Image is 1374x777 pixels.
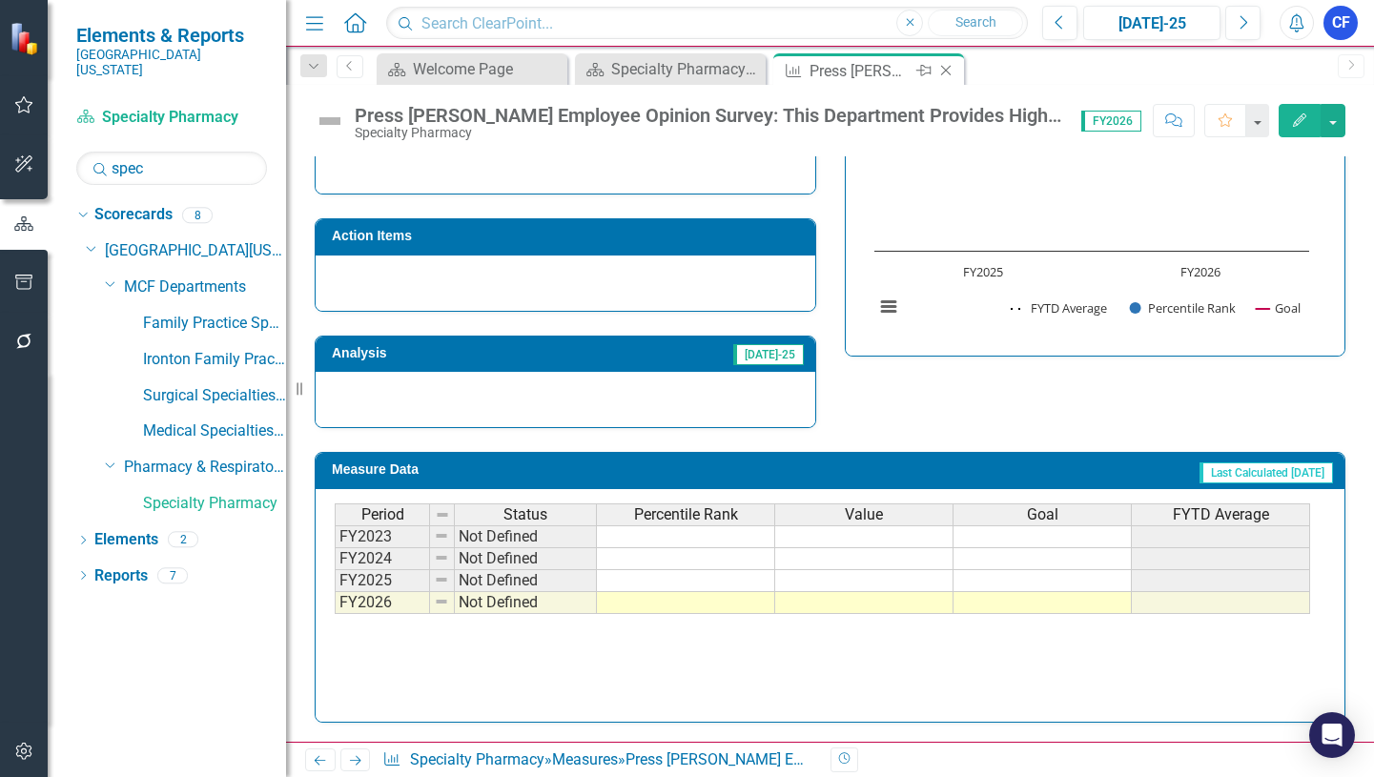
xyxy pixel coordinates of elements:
a: Scorecards [94,204,173,226]
a: Specialty Pharmacy Dashboard [580,57,761,81]
div: Press [PERSON_NAME] Employee Opinion Survey: This Department Provides High Quality Care & Service [625,750,1325,768]
img: Not Defined [315,106,345,136]
div: 8 [182,207,213,223]
span: Value [845,506,883,523]
div: Specialty Pharmacy Dashboard [611,57,761,81]
a: Reports [94,565,148,587]
div: 2 [168,532,198,548]
div: Chart. Highcharts interactive chart. [865,51,1326,337]
td: Not Defined [455,548,597,570]
a: Elements [94,529,158,551]
img: 8DAGhfEEPCf229AAAAAElFTkSuQmCC [435,507,450,522]
a: Welcome Page [381,57,563,81]
a: Surgical Specialties Overall [143,385,286,407]
span: FYTD Average [1173,506,1269,523]
h3: Analysis [332,346,536,360]
td: FY2023 [335,525,430,548]
div: » » [382,749,815,771]
h3: Measure Data [332,462,724,477]
span: Last Calculated [DATE] [1200,462,1333,483]
a: Pharmacy & Respiratory [124,457,286,479]
a: Specialty Pharmacy [410,750,544,768]
span: Elements & Reports [76,24,267,47]
text: FY2025 [963,263,1003,280]
img: 8DAGhfEEPCf229AAAAAElFTkSuQmCC [434,594,449,609]
div: Press [PERSON_NAME] Employee Opinion Survey: This Department Provides High Quality Care & Service [810,59,912,83]
a: MCF Departments [124,276,286,298]
text: FY2026 [1180,263,1220,280]
span: Period [361,506,404,523]
div: Specialty Pharmacy [355,126,1062,140]
a: Specialty Pharmacy [143,493,286,515]
span: Goal [1027,506,1058,523]
h3: Action Items [332,229,806,243]
button: Search [928,10,1023,36]
a: [GEOGRAPHIC_DATA][US_STATE] [105,240,286,262]
span: FY2026 [1081,111,1141,132]
button: Show Goal [1256,299,1301,317]
div: Press [PERSON_NAME] Employee Opinion Survey: This Department Provides High Quality Care & Service [355,105,1062,126]
span: [DATE]-25 [733,344,804,365]
a: Family Practice Specialty Associates [143,313,286,335]
a: Medical Specialties Overall [143,420,286,442]
td: FY2024 [335,548,430,570]
small: [GEOGRAPHIC_DATA][US_STATE] [76,47,267,78]
button: CF [1323,6,1358,40]
td: Not Defined [455,570,597,592]
div: [DATE]-25 [1090,12,1214,35]
button: [DATE]-25 [1083,6,1220,40]
a: Measures [552,750,618,768]
div: 7 [157,567,188,583]
button: Show FYTD Average [1011,299,1109,317]
span: Search [955,14,996,30]
input: Search ClearPoint... [386,7,1028,40]
td: FY2026 [335,592,430,614]
td: Not Defined [455,592,597,614]
button: View chart menu, Chart [875,294,902,320]
img: ClearPoint Strategy [10,21,43,54]
div: Open Intercom Messenger [1309,712,1355,758]
input: Search Below... [76,152,267,185]
a: Specialty Pharmacy [76,107,267,129]
td: FY2025 [335,570,430,592]
a: Ironton Family Practice & Specialty [143,349,286,371]
img: 8DAGhfEEPCf229AAAAAElFTkSuQmCC [434,550,449,565]
span: Status [503,506,547,523]
img: 8DAGhfEEPCf229AAAAAElFTkSuQmCC [434,528,449,543]
span: Percentile Rank [634,506,738,523]
img: 8DAGhfEEPCf229AAAAAElFTkSuQmCC [434,572,449,587]
div: Welcome Page [413,57,563,81]
button: Show Percentile Rank [1130,299,1237,317]
td: Not Defined [455,525,597,548]
svg: Interactive chart [865,51,1319,337]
